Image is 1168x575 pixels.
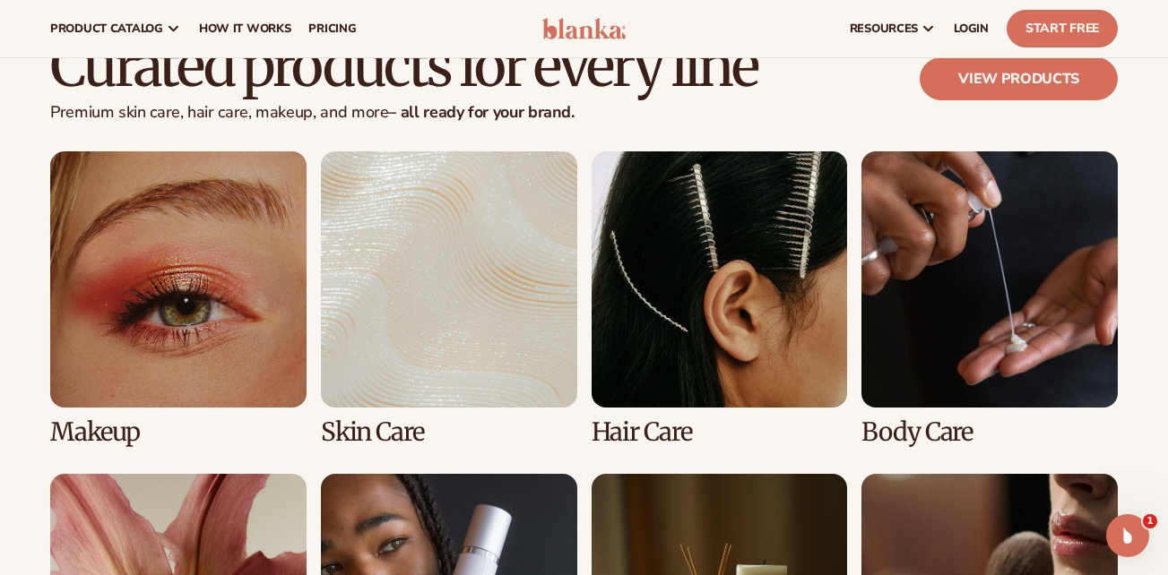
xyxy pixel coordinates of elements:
div: What is [PERSON_NAME]?Learn how to start a private label beauty line with [PERSON_NAME] [30,177,279,262]
a: View products [920,57,1118,100]
h3: Makeup [50,418,307,446]
div: What is [PERSON_NAME]? [48,192,261,210]
h2: Curated products for every line [50,36,757,96]
button: Home [281,7,315,41]
button: Ask a question [216,415,335,451]
span: pricing [308,21,356,36]
div: 3 / 8 [592,151,848,446]
strong: – all ready for your brand. [388,101,574,123]
div: Close [315,7,347,39]
span: LOGIN [954,21,989,36]
span: 1 [1143,514,1157,528]
iframe: Intercom live chat [1106,514,1149,557]
span: product catalog [50,21,163,36]
div: [PERSON_NAME] • 1m ago [29,276,173,287]
img: Profile image for Lee [51,10,80,39]
div: Lee says… [14,122,344,312]
a: Start Free [1007,10,1118,47]
div: 4 / 8 [861,151,1118,446]
h3: Body Care [861,418,1118,446]
div: Hey there 👋 How can we help? Talk to our team. Search for helpful articles.What is [PERSON_NAME]?... [14,122,294,272]
h3: Hair Care [592,418,848,446]
img: logo [542,18,627,39]
button: go back [12,7,46,41]
div: Hey there 👋 How can we help? Talk to our team. Search for helpful articles. [29,133,280,167]
span: How It Works [199,21,291,36]
p: Premium skin care, hair care, makeup, and more [50,103,757,123]
div: 2 / 8 [321,151,577,446]
span: Learn how to start a private label beauty line with [PERSON_NAME] [48,212,256,245]
span: resources [850,21,918,36]
h1: [PERSON_NAME] [87,17,203,30]
h3: Skin Care [321,418,577,446]
div: 1 / 8 [50,151,307,446]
